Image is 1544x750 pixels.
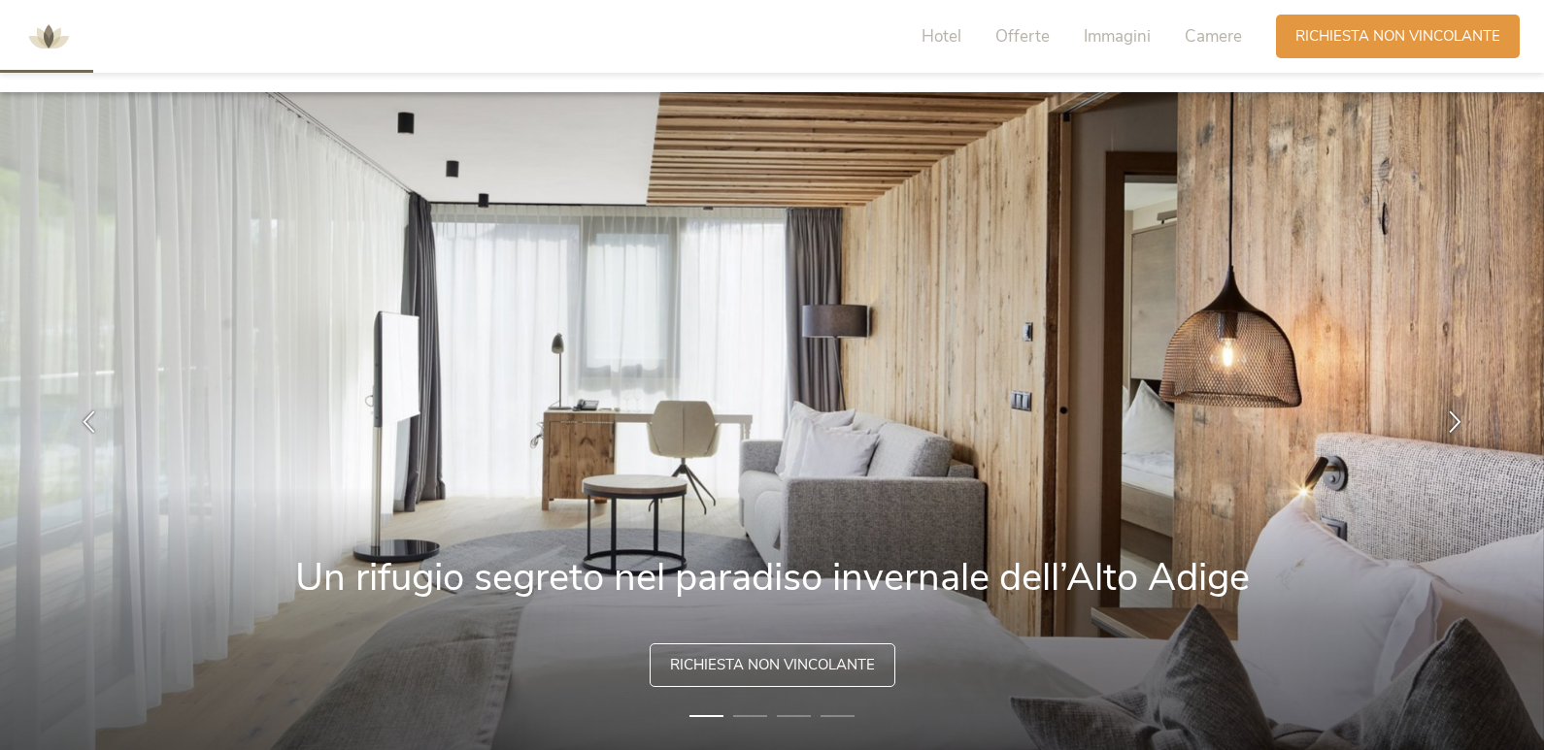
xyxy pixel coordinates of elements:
span: Offerte [995,25,1050,48]
img: AMONTI & LUNARIS Wellnessresort [19,8,78,66]
span: Camere [1185,25,1242,48]
span: Hotel [922,25,961,48]
span: Richiesta non vincolante [1295,26,1500,47]
span: Immagini [1084,25,1151,48]
a: AMONTI & LUNARIS Wellnessresort [19,29,78,43]
span: Richiesta non vincolante [670,655,875,675]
